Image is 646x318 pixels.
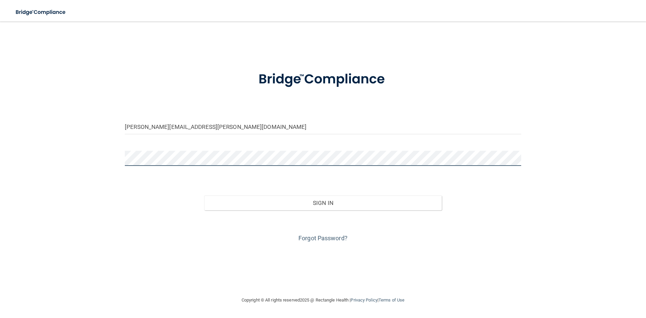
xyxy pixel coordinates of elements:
input: Email [125,119,521,134]
img: bridge_compliance_login_screen.278c3ca4.svg [10,5,72,19]
div: Copyright © All rights reserved 2025 @ Rectangle Health | | [200,289,446,311]
a: Terms of Use [379,297,404,303]
button: Sign In [204,196,442,210]
img: bridge_compliance_login_screen.278c3ca4.svg [245,62,401,97]
a: Forgot Password? [298,235,348,242]
a: Privacy Policy [351,297,377,303]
